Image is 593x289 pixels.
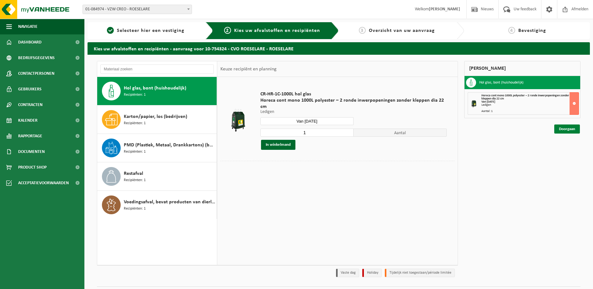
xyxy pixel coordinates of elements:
[83,5,192,14] span: 01-084974 - VZW CREO - ROESELARE
[18,34,42,50] span: Dashboard
[481,100,495,104] strong: Van [DATE]
[18,113,38,128] span: Kalender
[124,198,215,206] span: Voedingsafval, bevat producten van dierlijke oorsprong, onverpakt, categorie 3
[18,128,42,144] span: Rapportage
[362,269,382,277] li: Holiday
[18,175,69,191] span: Acceptatievoorwaarden
[100,64,214,74] input: Materiaal zoeken
[124,92,146,98] span: Recipiënten: 1
[97,191,217,219] button: Voedingsafval, bevat producten van dierlijke oorsprong, onverpakt, categorie 3 Recipiënten: 1
[124,177,146,183] span: Recipiënten: 1
[124,149,146,155] span: Recipiënten: 1
[479,78,524,88] h3: Hol glas, bont (huishoudelijk)
[336,269,359,277] li: Vaste dag
[369,28,435,33] span: Overzicht van uw aanvraag
[124,141,215,149] span: PMD (Plastiek, Metaal, Drankkartons) (bedrijven)
[260,97,447,110] span: Horeca cont mono 1000L polyester – 2 ronde inwerpopeningen zonder kleppen dia 22 cm
[354,129,447,137] span: Aantal
[260,91,447,97] span: CR-HR-1C-1000L hol glas
[508,27,515,34] span: 4
[88,42,590,54] h2: Kies uw afvalstoffen en recipiënten - aanvraag voor 10-754324 - CVO ROESELARE - ROESELARE
[260,110,447,114] p: Ledigen
[124,120,146,126] span: Recipiënten: 1
[107,27,114,34] span: 1
[359,27,366,34] span: 3
[18,19,38,34] span: Navigatie
[464,61,580,76] div: [PERSON_NAME]
[554,124,580,134] a: Doorgaan
[97,162,217,191] button: Restafval Recipiënten: 1
[260,117,354,125] input: Selecteer datum
[18,97,43,113] span: Contracten
[518,28,546,33] span: Bevestiging
[217,61,280,77] div: Keuze recipiënt en planning
[429,7,460,12] strong: [PERSON_NAME]
[18,160,47,175] span: Product Shop
[124,170,143,177] span: Restafval
[261,140,295,150] button: In winkelmand
[224,27,231,34] span: 2
[124,206,146,212] span: Recipiënten: 1
[97,77,217,105] button: Hol glas, bont (huishoudelijk) Recipiënten: 1
[97,105,217,134] button: Karton/papier, los (bedrijven) Recipiënten: 1
[234,28,320,33] span: Kies uw afvalstoffen en recipiënten
[18,144,45,160] span: Documenten
[91,27,201,34] a: 1Selecteer hier een vestiging
[18,66,54,81] span: Contactpersonen
[97,134,217,162] button: PMD (Plastiek, Metaal, Drankkartons) (bedrijven) Recipiënten: 1
[385,269,455,277] li: Tijdelijk niet toegestaan/période limitée
[481,94,569,100] span: Horeca cont mono 1000L polyester – 2 ronde inwerpopeningen zonder kleppen dia 22 cm
[481,110,579,113] div: Aantal: 1
[124,113,187,120] span: Karton/papier, los (bedrijven)
[18,50,55,66] span: Bedrijfsgegevens
[117,28,184,33] span: Selecteer hier een vestiging
[481,104,579,107] div: Ledigen
[18,81,42,97] span: Gebruikers
[124,84,186,92] span: Hol glas, bont (huishoudelijk)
